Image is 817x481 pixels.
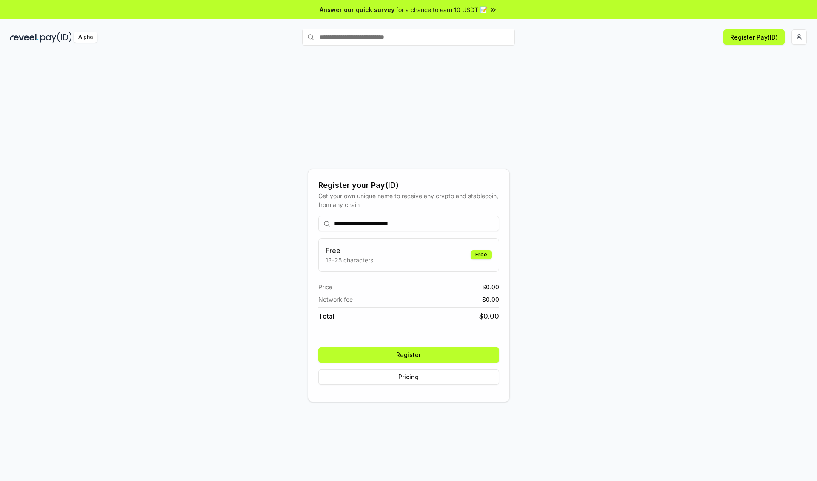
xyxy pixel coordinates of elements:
[10,32,39,43] img: reveel_dark
[326,256,373,265] p: 13-25 characters
[318,295,353,304] span: Network fee
[318,282,332,291] span: Price
[40,32,72,43] img: pay_id
[318,369,499,385] button: Pricing
[318,179,499,191] div: Register your Pay(ID)
[479,311,499,321] span: $ 0.00
[471,250,492,259] div: Free
[482,282,499,291] span: $ 0.00
[320,5,394,14] span: Answer our quick survey
[318,191,499,209] div: Get your own unique name to receive any crypto and stablecoin, from any chain
[326,245,373,256] h3: Free
[74,32,97,43] div: Alpha
[723,29,785,45] button: Register Pay(ID)
[318,347,499,363] button: Register
[318,311,334,321] span: Total
[396,5,487,14] span: for a chance to earn 10 USDT 📝
[482,295,499,304] span: $ 0.00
